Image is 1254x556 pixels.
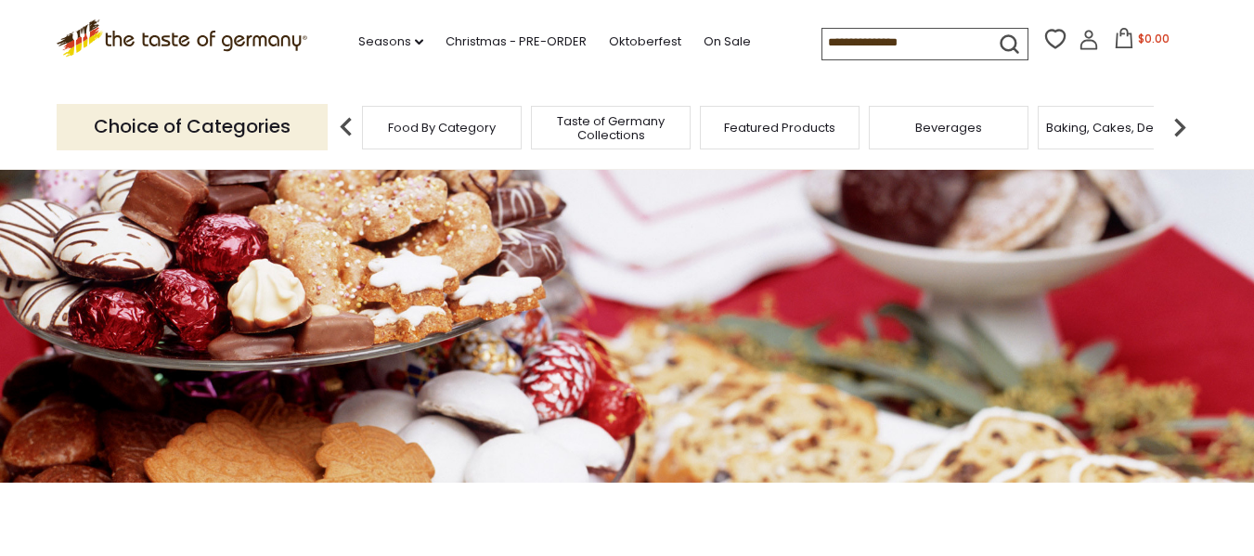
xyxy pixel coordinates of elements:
[446,32,587,52] a: Christmas - PRE-ORDER
[915,121,982,135] a: Beverages
[388,121,496,135] a: Food By Category
[1046,121,1190,135] a: Baking, Cakes, Desserts
[537,114,685,142] a: Taste of Germany Collections
[358,32,423,52] a: Seasons
[328,109,365,146] img: previous arrow
[724,121,835,135] a: Featured Products
[1138,31,1170,46] span: $0.00
[609,32,681,52] a: Oktoberfest
[1103,28,1182,56] button: $0.00
[1161,109,1198,146] img: next arrow
[57,104,328,149] p: Choice of Categories
[704,32,751,52] a: On Sale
